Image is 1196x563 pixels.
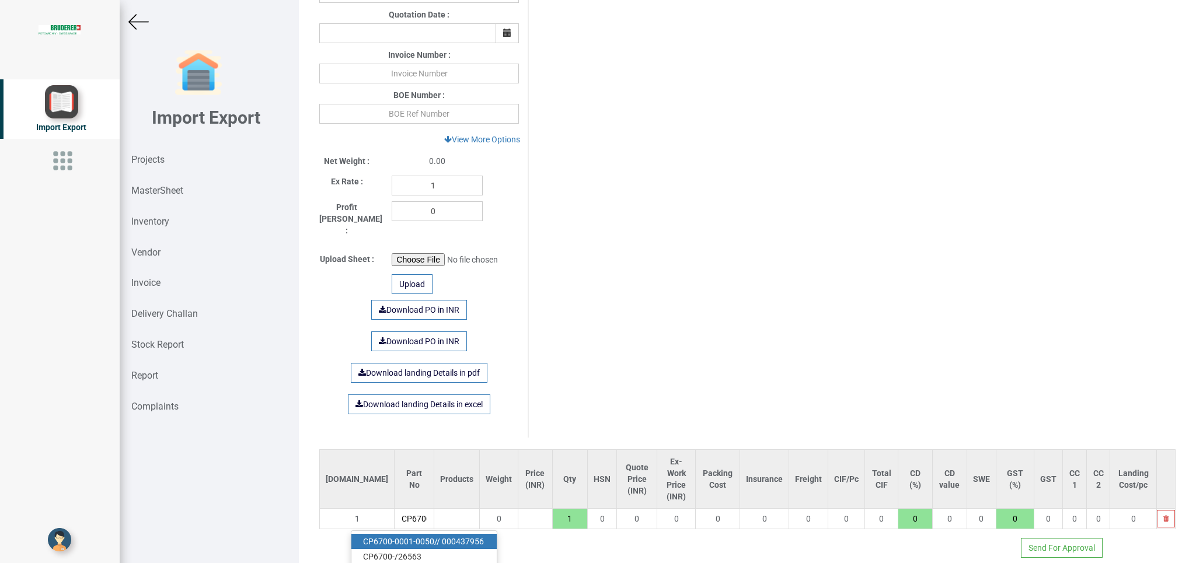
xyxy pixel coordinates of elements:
strong: Invoice [131,277,161,288]
button: Send For Approval [1021,538,1103,558]
strong: Vendor [131,247,161,258]
label: Invoice Number : [388,49,451,61]
a: Download PO in INR [371,331,467,351]
td: 0 [617,509,657,529]
td: 0 [828,509,865,529]
td: 0 [789,509,828,529]
strong: Complaints [131,401,179,412]
strong: MasterSheet [131,185,183,196]
a: Download landing Details in excel [348,394,490,414]
td: 0 [1110,509,1157,529]
td: 0 [657,509,696,529]
td: 0 [480,509,518,529]
span: Import Export [36,123,86,132]
img: garage-closed.png [175,50,222,96]
td: 0 [1034,509,1063,529]
label: Profit [PERSON_NAME] : [319,201,374,236]
td: 0 [933,509,967,529]
a: Download landing Details in pdf [351,363,487,383]
div: Upload [392,274,433,294]
label: Upload Sheet : [320,253,374,265]
label: Quotation Date : [389,9,449,20]
a: Download PO in INR [371,300,467,320]
th: Quote Price (INR) [617,450,657,509]
strong: Inventory [131,216,169,227]
td: 0 [865,509,898,529]
strong: Stock Report [131,339,184,350]
th: HSN [588,450,617,509]
th: Total CIF [865,450,898,509]
th: Freight [789,450,828,509]
a: CP6700-0001-0050// 000437956 [351,534,497,549]
th: GST [1034,450,1063,509]
td: 1 [320,509,395,529]
td: 0 [1063,509,1086,529]
th: Price (INR) [518,450,553,509]
strong: Delivery Challan [131,308,198,319]
span: 0.00 [429,156,445,166]
th: Insurance [740,450,789,509]
strong: Projects [131,154,165,165]
strong: Report [131,370,158,381]
td: 0 [1086,509,1110,529]
th: Ex-Work Price (INR) [657,450,696,509]
th: CD (%) [898,450,933,509]
th: GST (%) [996,450,1034,509]
div: Part No [400,467,428,491]
th: Weight [480,450,518,509]
label: Net Weight : [324,155,369,167]
label: BOE Number : [393,89,445,101]
th: CC 2 [1086,450,1110,509]
strong: CP6700 [363,537,392,546]
th: CIF/Pc [828,450,865,509]
div: Products [440,473,473,485]
th: CC 1 [1063,450,1086,509]
th: CD value [933,450,967,509]
th: SWE [967,450,996,509]
th: Landing Cost/pc [1110,450,1157,509]
b: Import Export [152,107,260,128]
input: Invoice Number [319,64,519,83]
label: Ex Rate : [331,176,363,187]
th: Packing Cost [696,450,740,509]
strong: CP6700 [363,552,392,561]
a: View More Options [437,130,528,149]
td: 0 [588,509,617,529]
td: 0 [967,509,996,529]
th: Qty [552,450,587,509]
td: 0 [696,509,740,529]
th: [DOMAIN_NAME] [320,450,395,509]
td: 0 [740,509,789,529]
input: BOE Ref Number [319,104,519,124]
